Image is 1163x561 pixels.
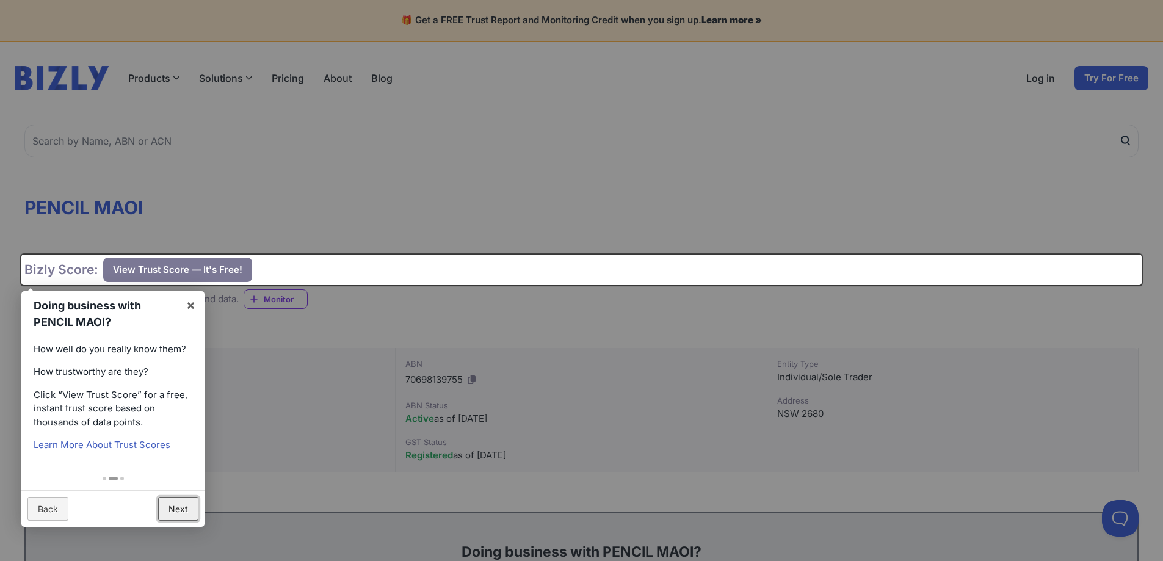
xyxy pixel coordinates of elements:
a: × [177,291,205,319]
p: Click “View Trust Score” for a free, instant trust score based on thousands of data points. [34,388,192,430]
a: Next [158,497,198,521]
a: Learn More About Trust Scores [34,439,170,451]
p: How trustworthy are they? [34,365,192,379]
a: Back [27,497,68,521]
h1: Doing business with PENCIL MAOI? [34,297,176,330]
p: How well do you really know them? [34,342,192,357]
